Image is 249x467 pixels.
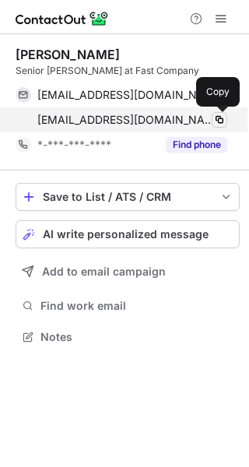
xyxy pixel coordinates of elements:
span: [EMAIL_ADDRESS][DOMAIN_NAME] [37,113,216,127]
button: Add to email campaign [16,258,240,286]
button: Notes [16,326,240,348]
div: Senior [PERSON_NAME] at Fast Company [16,64,240,78]
button: Find work email [16,295,240,317]
img: ContactOut v5.3.10 [16,9,109,28]
div: [PERSON_NAME] [16,47,120,62]
div: Save to List / ATS / CRM [43,191,212,203]
span: Add to email campaign [42,265,166,278]
span: Notes [40,330,233,344]
span: Find work email [40,299,233,313]
span: [EMAIL_ADDRESS][DOMAIN_NAME] [37,88,216,102]
button: save-profile-one-click [16,183,240,211]
span: AI write personalized message [43,228,209,241]
button: AI write personalized message [16,220,240,248]
button: Reveal Button [166,137,227,153]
